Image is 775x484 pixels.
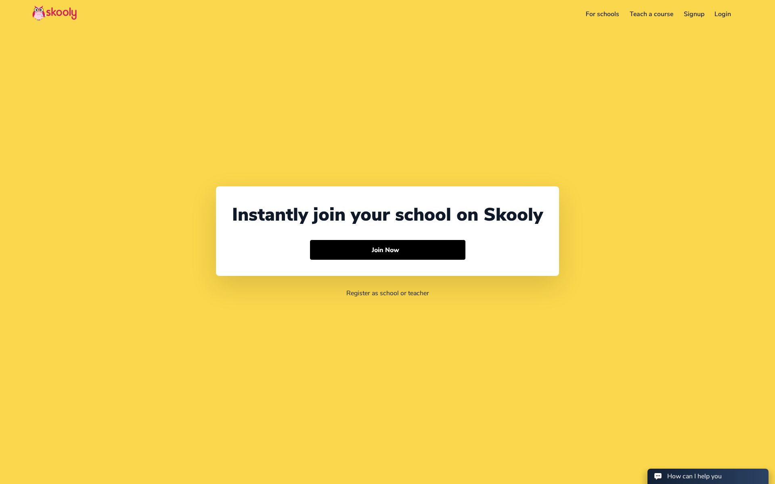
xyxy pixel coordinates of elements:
[232,202,543,227] div: Instantly join your school on Skooly
[310,240,465,260] button: Join Now
[709,8,736,21] a: Login
[679,8,710,21] a: Signup
[32,5,77,21] img: Skooly
[346,289,429,298] a: Register as school or teacher
[624,8,679,21] a: Teach a course
[581,8,625,21] a: For schools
